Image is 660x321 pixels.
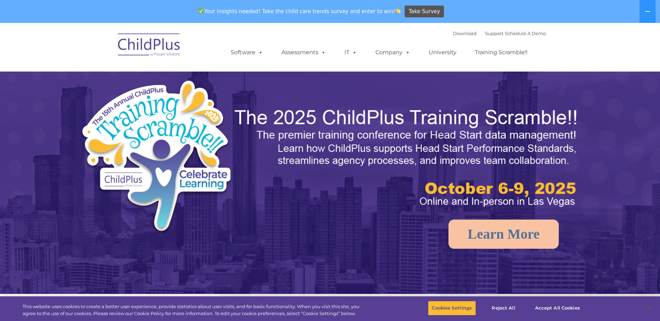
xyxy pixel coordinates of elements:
[468,46,534,59] a: Training Scramble!!
[453,31,546,36] font: |
[396,8,401,14] img: 👏
[428,301,476,315] button: Cookies Settings
[505,31,546,36] a: Schedule A Demo
[23,303,363,317] div: This website uses cookies to create a better user experience, provide statistics about user visit...
[368,46,417,59] a: Company
[448,220,559,249] a: Learn More
[337,46,364,59] a: IT
[482,301,525,315] button: Reject All
[114,28,184,63] img: ChildPlus by Procare Solutions
[196,5,404,18] span: Your insights needed! Take the child care trends survey and enter to win!
[422,46,463,59] a: University
[409,6,440,18] span: Take Survey
[485,31,503,36] a: Support
[453,31,477,36] a: Download
[531,301,584,315] button: Accept All Cookies
[405,6,444,18] a: Take Survey
[224,46,270,59] a: Software
[641,301,657,316] button: Close
[97,46,118,51] span: Last name
[97,74,126,80] span: Phone number
[198,8,204,14] img: ✅
[275,46,333,59] a: Assessments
